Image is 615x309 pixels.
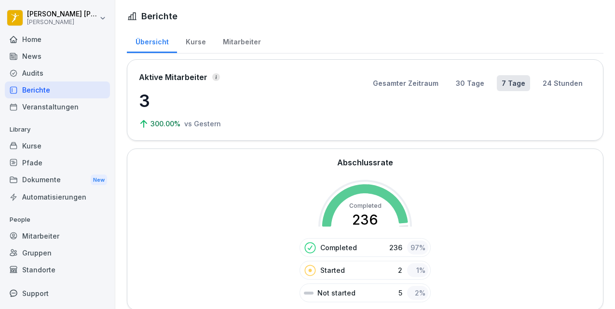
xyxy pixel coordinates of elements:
[177,28,214,53] a: Kurse
[407,263,428,277] div: 1 %
[5,48,110,65] a: News
[5,137,110,154] a: Kurse
[5,212,110,228] p: People
[184,119,221,129] p: vs Gestern
[5,188,110,205] a: Automatisierungen
[5,122,110,137] p: Library
[141,10,178,23] h1: Berichte
[5,81,110,98] a: Berichte
[91,175,107,186] div: New
[27,19,97,26] p: [PERSON_NAME]
[127,28,177,53] a: Übersicht
[27,10,97,18] p: [PERSON_NAME] [PERSON_NAME]
[5,244,110,261] a: Gruppen
[5,65,110,81] a: Audits
[5,154,110,171] a: Pfade
[5,31,110,48] a: Home
[139,71,207,83] p: Aktive Mitarbeiter
[320,242,357,253] p: Completed
[5,98,110,115] a: Veranstaltungen
[5,171,110,189] a: DokumenteNew
[337,157,393,168] h2: Abschlussrate
[538,75,588,91] button: 24 Stunden
[320,265,345,275] p: Started
[497,75,530,91] button: 7 Tage
[407,241,428,255] div: 97 %
[407,286,428,300] div: 2 %
[150,119,182,129] p: 300.00%
[389,242,402,253] p: 236
[214,28,269,53] a: Mitarbeiter
[139,88,235,114] p: 3
[451,75,489,91] button: 30 Tage
[5,228,110,244] a: Mitarbeiter
[317,288,355,298] p: Not started
[5,171,110,189] div: Dokumente
[5,285,110,302] div: Support
[368,75,443,91] button: Gesamter Zeitraum
[398,288,402,298] p: 5
[5,261,110,278] a: Standorte
[398,265,402,275] p: 2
